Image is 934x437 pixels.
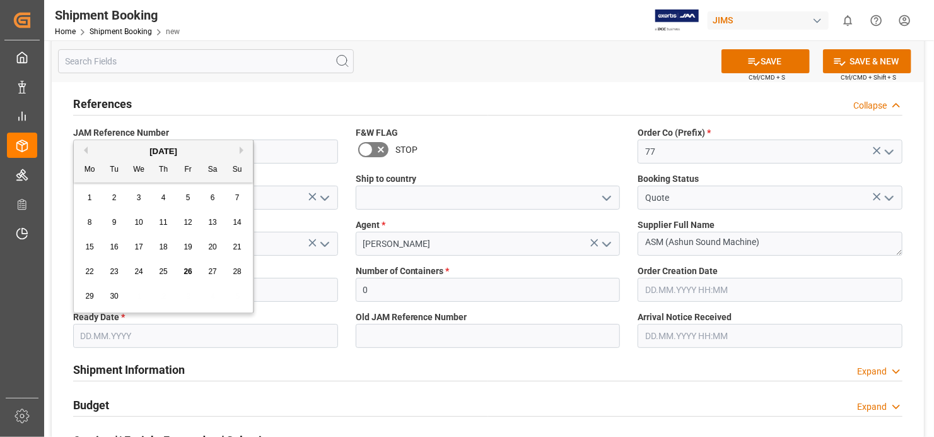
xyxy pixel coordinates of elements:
[107,215,122,230] div: Choose Tuesday, September 9th, 2025
[184,242,192,251] span: 19
[82,239,98,255] div: Choose Monday, September 15th, 2025
[161,193,166,202] span: 4
[156,264,172,280] div: Choose Thursday, September 25th, 2025
[186,193,190,202] span: 5
[184,218,192,227] span: 12
[841,73,896,82] span: Ctrl/CMD + Shift + S
[134,218,143,227] span: 10
[131,264,147,280] div: Choose Wednesday, September 24th, 2025
[131,215,147,230] div: Choose Wednesday, September 10th, 2025
[205,215,221,230] div: Choose Saturday, September 13th, 2025
[708,11,829,30] div: JIMS
[638,232,902,256] textarea: ASM (Ashun Sound Machine)
[230,264,245,280] div: Choose Sunday, September 28th, 2025
[230,215,245,230] div: Choose Sunday, September 14th, 2025
[156,162,172,178] div: Th
[184,267,192,276] span: 26
[857,365,887,378] div: Expand
[597,188,616,208] button: open menu
[159,267,167,276] span: 25
[205,190,221,206] div: Choose Saturday, September 6th, 2025
[107,239,122,255] div: Choose Tuesday, September 16th, 2025
[112,193,117,202] span: 2
[107,264,122,280] div: Choose Tuesday, September 23rd, 2025
[395,143,417,157] span: STOP
[131,162,147,178] div: We
[73,126,169,140] span: JAM Reference Number
[180,190,196,206] div: Choose Friday, September 5th, 2025
[134,242,143,251] span: 17
[85,292,93,301] span: 29
[159,242,167,251] span: 18
[638,324,902,348] input: DD.MM.YYYY HH:MM
[356,126,398,140] span: F&W FLAG
[156,190,172,206] div: Choose Thursday, September 4th, 2025
[638,172,699,186] span: Booking Status
[180,215,196,230] div: Choose Friday, September 12th, 2025
[834,6,862,35] button: show 0 new notifications
[356,265,450,278] span: Number of Containers
[58,49,354,73] input: Search Fields
[180,264,196,280] div: Choose Friday, September 26th, 2025
[78,186,250,309] div: month 2025-09
[314,188,333,208] button: open menu
[156,239,172,255] div: Choose Thursday, September 18th, 2025
[638,311,732,324] span: Arrival Notice Received
[85,267,93,276] span: 22
[749,73,785,82] span: Ctrl/CMD + S
[208,242,216,251] span: 20
[131,190,147,206] div: Choose Wednesday, September 3rd, 2025
[180,162,196,178] div: Fr
[823,49,911,73] button: SAVE & NEW
[73,361,185,378] h2: Shipment Information
[638,126,711,140] span: Order Co (Prefix)
[862,6,890,35] button: Help Center
[82,162,98,178] div: Mo
[82,264,98,280] div: Choose Monday, September 22nd, 2025
[233,267,241,276] span: 28
[107,162,122,178] div: Tu
[240,147,247,154] button: Next Month
[356,218,385,232] span: Agent
[110,292,118,301] span: 30
[853,99,887,112] div: Collapse
[73,95,132,112] h2: References
[80,147,88,154] button: Previous Month
[85,242,93,251] span: 15
[205,239,221,255] div: Choose Saturday, September 20th, 2025
[131,239,147,255] div: Choose Wednesday, September 17th, 2025
[159,218,167,227] span: 11
[73,311,125,324] span: Ready Date
[73,324,338,348] input: DD.MM.YYYY
[597,234,616,254] button: open menu
[857,400,887,414] div: Expand
[721,49,810,73] button: SAVE
[82,190,98,206] div: Choose Monday, September 1st, 2025
[82,215,98,230] div: Choose Monday, September 8th, 2025
[233,242,241,251] span: 21
[356,172,416,186] span: Ship to country
[55,6,180,25] div: Shipment Booking
[74,145,253,158] div: [DATE]
[73,397,109,414] h2: Budget
[314,234,333,254] button: open menu
[110,267,118,276] span: 23
[638,265,718,278] span: Order Creation Date
[156,215,172,230] div: Choose Thursday, September 11th, 2025
[708,8,834,32] button: JIMS
[208,218,216,227] span: 13
[230,239,245,255] div: Choose Sunday, September 21st, 2025
[638,218,715,232] span: Supplier Full Name
[211,193,215,202] span: 6
[208,267,216,276] span: 27
[180,239,196,255] div: Choose Friday, September 19th, 2025
[110,242,118,251] span: 16
[112,218,117,227] span: 9
[90,27,152,36] a: Shipment Booking
[88,193,92,202] span: 1
[107,289,122,304] div: Choose Tuesday, September 30th, 2025
[655,9,699,32] img: Exertis%20JAM%20-%20Email%20Logo.jpg_1722504956.jpg
[134,267,143,276] span: 24
[879,142,897,162] button: open menu
[137,193,141,202] span: 3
